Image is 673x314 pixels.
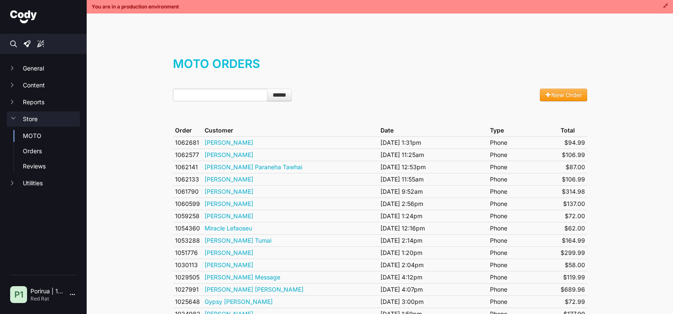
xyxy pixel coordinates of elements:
[378,210,487,222] td: [DATE] 1:24pm
[30,287,63,295] p: Porirua | 1305
[173,283,202,295] td: 1027991
[558,222,587,234] td: $62.00
[558,210,587,222] td: $72.00
[558,136,587,149] td: $94.99
[540,89,587,101] a: New Order
[558,271,587,283] td: $119.99
[205,273,280,281] a: [PERSON_NAME] Message
[488,161,558,173] td: Phone
[488,222,558,234] td: Phone
[378,198,487,210] td: [DATE] 2:56pm
[378,149,487,161] td: [DATE] 11:25am
[173,246,202,259] td: 1051776
[378,173,487,185] td: [DATE] 11:55am
[488,271,558,283] td: Phone
[488,295,558,308] td: Phone
[488,149,558,161] td: Phone
[378,246,487,259] td: [DATE] 1:20pm
[205,286,304,293] a: [PERSON_NAME] [PERSON_NAME]
[173,210,202,222] td: 1059258
[558,173,587,185] td: $106.99
[558,149,587,161] td: $106.99
[378,125,487,137] th: Date
[7,176,80,191] button: Utilities
[558,259,587,271] td: $58.00
[7,95,80,110] button: Reports
[205,212,253,219] a: [PERSON_NAME]
[205,225,252,232] a: Miracle Lefaoseu
[205,249,253,256] a: [PERSON_NAME]
[173,185,202,198] td: 1061790
[558,246,587,259] td: $299.99
[173,295,202,308] td: 1025648
[378,259,487,271] td: [DATE] 2:04pm
[558,295,587,308] td: $72.99
[378,161,487,173] td: [DATE] 12:53pm
[173,149,202,161] td: 1062577
[488,210,558,222] td: Phone
[7,78,80,93] button: Content
[173,222,202,234] td: 1054360
[488,198,558,210] td: Phone
[173,234,202,246] td: 1053288
[205,261,253,268] a: [PERSON_NAME]
[205,139,253,146] a: [PERSON_NAME]
[173,55,587,81] h1: MOTO Orders
[173,259,202,271] td: 1030113
[488,125,558,137] th: Type
[558,234,587,246] td: $164.99
[558,125,587,137] th: Total
[173,271,202,283] td: 1029505
[558,161,587,173] td: $87.00
[205,163,302,171] a: [PERSON_NAME] Paraneha Tawhai
[378,295,487,308] td: [DATE] 3:00pm
[173,173,202,185] td: 1062133
[378,222,487,234] td: [DATE] 12:16pm
[488,185,558,198] td: Phone
[205,200,253,207] a: [PERSON_NAME]
[488,259,558,271] td: Phone
[7,61,80,76] button: General
[23,162,80,171] a: Reviews
[558,283,587,295] td: $689.96
[23,132,80,140] a: MOTO
[558,198,587,210] td: $137.00
[378,185,487,198] td: [DATE] 9:52am
[205,151,253,158] a: [PERSON_NAME]
[488,173,558,185] td: Phone
[378,283,487,295] td: [DATE] 4:07pm
[558,185,587,198] td: $314.98
[205,176,253,183] a: [PERSON_NAME]
[205,298,273,305] a: Gypsy [PERSON_NAME]
[378,271,487,283] td: [DATE] 4:12pm
[92,3,179,10] span: You are in a production environment
[202,125,379,137] th: Customer
[488,246,558,259] td: Phone
[7,111,80,127] button: Store
[205,237,271,244] a: [PERSON_NAME] Tumai
[488,234,558,246] td: Phone
[378,234,487,246] td: [DATE] 2:14pm
[173,136,202,149] td: 1062681
[205,188,253,195] a: [PERSON_NAME]
[488,283,558,295] td: Phone
[378,136,487,149] td: [DATE] 1:31pm
[488,136,558,149] td: Phone
[173,198,202,210] td: 1060599
[173,161,202,173] td: 1062141
[30,295,63,302] p: Red Rat
[173,125,202,137] th: Order
[23,147,80,155] a: Orders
